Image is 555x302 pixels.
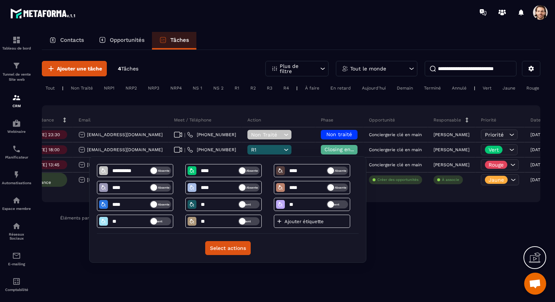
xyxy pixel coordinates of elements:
img: automations [12,119,21,128]
p: Créer des opportunités [377,177,418,182]
div: NRP2 [122,84,141,92]
div: Vert [479,84,495,92]
span: Absente [148,200,170,208]
p: [PERSON_NAME] [434,132,469,137]
div: Terminé [420,84,445,92]
p: Webinaire [2,130,31,134]
div: R1 [231,84,243,92]
img: social-network [12,222,21,230]
button: Ajouter une tâche [42,61,107,76]
span: R1 [251,147,282,153]
div: Rouge [523,84,543,92]
a: automationsautomationsEspace membre [2,190,31,216]
span: Absente [325,183,347,192]
p: Meet / Téléphone [174,117,211,123]
p: [PERSON_NAME] [434,162,469,167]
div: R2 [247,84,260,92]
div: Jaune [499,84,519,92]
span: Présent [240,200,261,208]
span: Non Traité [251,132,282,138]
a: [PHONE_NUMBER] [187,132,236,138]
span: | [184,147,185,153]
img: email [12,251,21,260]
p: Ajouter étiquette [284,219,329,224]
p: Plus de filtre [280,63,312,74]
a: Opportunités [91,32,152,50]
a: formationformationCRM [2,88,31,113]
a: automationsautomationsWebinaire [2,113,31,139]
p: Conciergerie clé en main [369,132,422,137]
span: Priorité [485,132,504,138]
span: Présent [240,217,261,225]
p: Jaune [489,177,504,182]
img: automations [12,170,21,179]
a: social-networksocial-networkRéseaux Sociaux [2,216,31,246]
p: À associe [442,177,459,182]
span: Ajouter une tâche [57,65,102,72]
p: Automatisations [2,181,31,185]
p: Vert [489,147,499,152]
img: formation [12,36,21,44]
img: scheduler [12,145,21,153]
div: R3 [263,84,276,92]
p: Conciergerie clé en main [369,147,422,152]
div: NRP3 [144,84,163,92]
div: Non Traité [67,84,97,92]
span: Absente [237,183,258,192]
p: [DATE] 13:45 [33,162,59,167]
span: Présent [151,217,173,225]
img: formation [12,93,21,102]
button: Select actions [205,241,251,255]
img: automations [12,196,21,205]
div: Demain [393,84,417,92]
div: NS 2 [210,84,227,92]
p: [PERSON_NAME] [434,147,469,152]
a: formationformationTunnel de vente Site web [2,56,31,88]
div: À faire [301,84,323,92]
p: Rouge [489,162,504,167]
span: Closing en cours [324,146,366,152]
div: NRP4 [167,84,185,92]
p: CRM [2,104,31,108]
img: logo [10,7,76,20]
p: 4 [118,65,138,72]
p: Planificateur [2,155,31,159]
p: Phase [321,117,333,123]
p: | [474,85,475,91]
div: Annulé [448,84,470,92]
span: Absente [237,167,258,175]
a: schedulerschedulerPlanificateur [2,139,31,165]
a: automationsautomationsAutomatisations [2,165,31,190]
div: NS 1 [189,84,206,92]
p: Comptabilité [2,288,31,292]
span: Date d’échéance [26,175,65,185]
a: [PHONE_NUMBER] [187,147,236,153]
span: | [184,132,185,138]
a: formationformationTableau de bord [2,30,31,56]
p: Espace membre [2,207,31,211]
div: En retard [327,84,355,92]
span: Tâches [121,66,138,72]
p: [DATE] 18:00 [33,147,59,152]
p: Opportunité [369,117,395,123]
p: [DATE] 23:30 [32,132,60,137]
span: Absente [148,167,170,175]
p: E-mailing [2,262,31,266]
a: emailemailE-mailing [2,246,31,272]
p: Action [247,117,261,123]
p: Tableau de bord [2,46,31,50]
a: accountantaccountantComptabilité [2,272,31,297]
div: Ouvrir le chat [524,273,546,295]
p: | [62,85,64,91]
span: Absente [148,183,170,192]
div: Tout [42,84,58,92]
span: Présent [328,200,349,208]
p: Conciergerie clé en main [369,162,422,167]
p: Éléments par page [60,215,101,221]
p: | [296,85,298,91]
img: formation [12,61,21,70]
p: Contacts [60,37,84,43]
a: Tâches [152,32,196,50]
div: Aujourd'hui [358,84,389,92]
p: Priorité [481,117,496,123]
